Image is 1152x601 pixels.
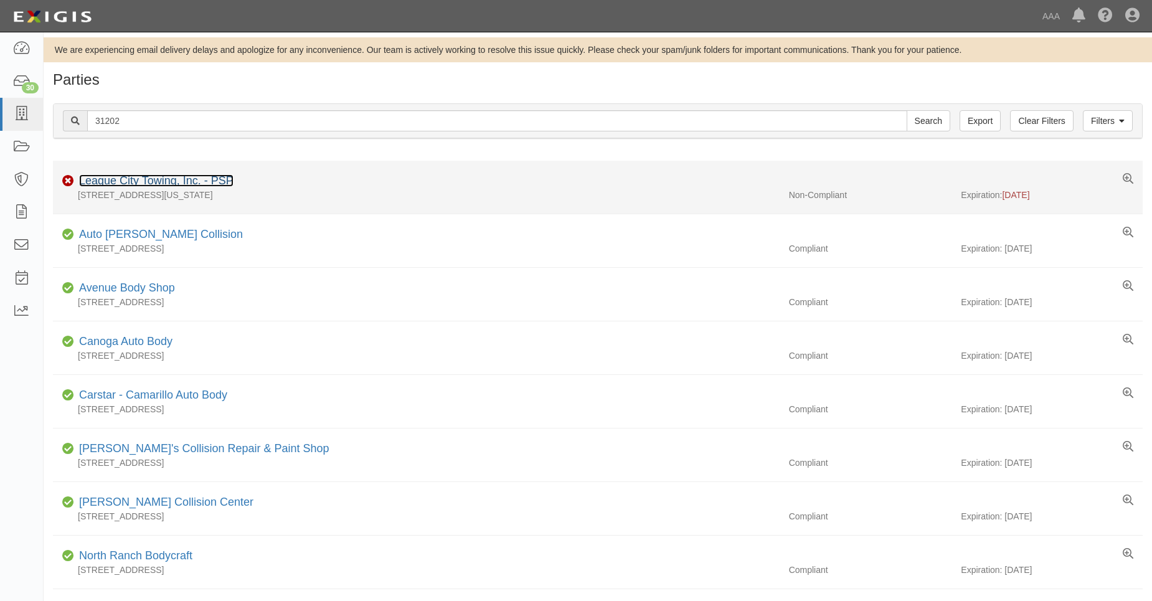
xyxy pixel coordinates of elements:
h1: Parties [53,72,1143,88]
i: Non-Compliant [62,177,74,186]
div: 30 [22,82,39,93]
i: Compliant [62,498,74,507]
a: View results summary [1123,227,1133,239]
div: Compliant [780,510,961,523]
div: Compliant [780,403,961,415]
a: [PERSON_NAME] Collision Center [79,496,253,508]
div: [STREET_ADDRESS] [53,403,780,415]
a: View results summary [1123,280,1133,293]
div: Avenue Body Shop [74,280,175,296]
div: We are experiencing email delivery delays and apologize for any inconvenience. Our team is active... [44,44,1152,56]
a: League City Towing, Inc. - PSP [79,174,234,187]
a: View results summary [1123,173,1133,186]
div: Non-Compliant [780,189,961,201]
i: Compliant [62,552,74,561]
div: Compliant [780,242,961,255]
div: [STREET_ADDRESS] [53,296,780,308]
a: View results summary [1123,387,1133,400]
div: Expiration: [DATE] [961,564,1143,576]
span: [DATE] [1002,190,1029,200]
div: Expiration: [DATE] [961,403,1143,415]
div: Expiration: [DATE] [961,349,1143,362]
div: Expiration: [DATE] [961,296,1143,308]
div: Auto Stiegler Collision [74,227,243,243]
a: View results summary [1123,334,1133,346]
div: Canoga Auto Body [74,334,172,350]
i: Help Center - Complianz [1098,9,1113,24]
i: Compliant [62,445,74,453]
a: View results summary [1123,495,1133,507]
div: Expiration: [DATE] [961,242,1143,255]
div: Cesare's Collision Repair & Paint Shop [74,441,329,457]
a: [PERSON_NAME]'s Collision Repair & Paint Shop [79,442,329,455]
a: View results summary [1123,548,1133,561]
div: Carstar - Camarillo Auto Body [74,387,227,404]
i: Compliant [62,284,74,293]
div: [STREET_ADDRESS] [53,564,780,576]
div: [STREET_ADDRESS] [53,242,780,255]
div: North Ranch Bodycraft [74,548,192,564]
div: Kirby Collision Center [74,495,253,511]
div: Expiration: [DATE] [961,457,1143,469]
a: AAA [1036,4,1066,29]
div: [STREET_ADDRESS] [53,349,780,362]
div: [STREET_ADDRESS][US_STATE] [53,189,780,201]
a: Canoga Auto Body [79,335,172,348]
a: Export [960,110,1001,131]
div: League City Towing, Inc. - PSP [74,173,234,189]
img: logo-5460c22ac91f19d4615b14bd174203de0afe785f0fc80cf4dbbc73dc1793850b.png [9,6,95,28]
div: Compliant [780,349,961,362]
i: Compliant [62,391,74,400]
a: View results summary [1123,441,1133,453]
a: Filters [1083,110,1133,131]
div: [STREET_ADDRESS] [53,510,780,523]
a: Auto [PERSON_NAME] Collision [79,228,243,240]
input: Search [87,110,907,131]
div: Compliant [780,564,961,576]
div: Compliant [780,457,961,469]
div: Expiration: [961,189,1143,201]
input: Search [907,110,950,131]
i: Compliant [62,338,74,346]
a: North Ranch Bodycraft [79,549,192,562]
a: Clear Filters [1010,110,1073,131]
div: [STREET_ADDRESS] [53,457,780,469]
a: Carstar - Camarillo Auto Body [79,389,227,401]
i: Compliant [62,230,74,239]
div: Expiration: [DATE] [961,510,1143,523]
div: Compliant [780,296,961,308]
a: Avenue Body Shop [79,282,175,294]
